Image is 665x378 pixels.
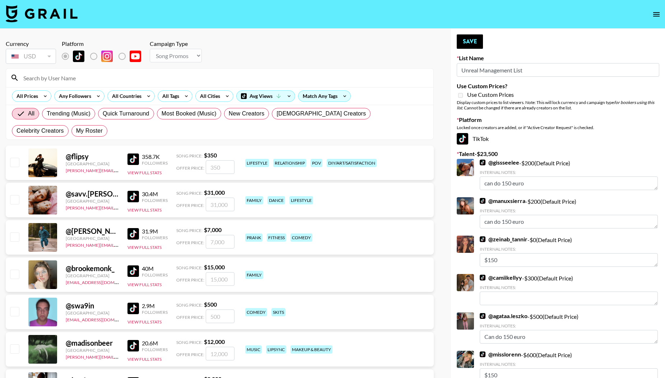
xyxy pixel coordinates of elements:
div: - $ 200 (Default Price) [480,197,658,228]
div: lipsync [266,345,286,354]
div: Internal Notes: [480,285,658,290]
div: pov [311,159,322,167]
div: 40M [142,265,168,272]
span: Quick Turnaround [103,109,149,118]
a: @misslorenn [480,351,521,358]
input: 7,000 [206,235,234,249]
span: Song Price: [176,265,203,270]
span: [DEMOGRAPHIC_DATA] Creators [276,109,366,118]
div: [GEOGRAPHIC_DATA] [66,198,119,204]
span: New Creators [229,109,265,118]
div: All Countries [108,91,143,101]
div: Followers [142,198,168,203]
div: Remove selected talent to change platforms [62,49,147,64]
div: Campaign Type [150,40,202,47]
div: prank [245,233,262,242]
div: 20.6M [142,340,168,347]
span: Song Price: [176,302,203,308]
a: @agataa.leszko [480,312,527,320]
div: All Tags [158,91,181,101]
em: for bookers using this list [457,100,654,110]
span: Song Price: [176,228,203,233]
strong: $ 31,000 [204,189,225,196]
img: TikTok [480,313,485,319]
div: Internal Notes: [480,246,658,252]
input: 350 [206,160,234,174]
img: YouTube [130,51,141,62]
div: All Cities [196,91,222,101]
img: TikTok [127,303,139,314]
div: 358.7K [142,153,168,160]
div: - $ 500 (Default Price) [480,312,658,344]
div: Followers [142,235,168,240]
a: @gissseelee [480,159,519,166]
div: [GEOGRAPHIC_DATA] [66,310,119,316]
span: Offer Price: [176,203,204,208]
div: [GEOGRAPHIC_DATA] [66,273,119,278]
input: Search by User Name [19,72,429,84]
div: [GEOGRAPHIC_DATA] [66,236,119,241]
span: Offer Price: [176,277,204,283]
button: Save [457,34,483,49]
label: Use Custom Prices? [457,82,659,90]
img: TikTok [127,340,139,351]
img: TikTok [480,198,485,204]
a: [EMAIL_ADDRESS][DOMAIN_NAME] [66,278,138,285]
a: [EMAIL_ADDRESS][DOMAIN_NAME] [66,316,138,322]
div: @ flipsy [66,152,119,161]
div: - $ 300 (Default Price) [480,274,658,305]
div: Display custom prices to list viewers. Note: This will lock currency and campaign type . Cannot b... [457,100,659,110]
input: 15,000 [206,272,234,286]
a: @camiikellyy [480,274,522,281]
div: [GEOGRAPHIC_DATA] [66,161,119,166]
strong: $ 12,000 [204,338,225,345]
img: TikTok [127,228,139,240]
strong: $ 15,000 [204,264,225,270]
div: @ [PERSON_NAME].[PERSON_NAME] [66,227,119,236]
button: View Full Stats [127,282,162,287]
div: fitness [267,233,286,242]
div: Followers [142,347,168,352]
div: [GEOGRAPHIC_DATA] [66,348,119,353]
span: Celebrity Creators [17,127,64,135]
strong: $ 7,000 [204,226,222,233]
strong: $ 350 [204,152,217,159]
div: Platform [62,40,147,47]
img: TikTok [127,265,139,277]
a: [PERSON_NAME][EMAIL_ADDRESS][DOMAIN_NAME] [66,166,172,173]
textarea: $150 [480,253,658,267]
a: [PERSON_NAME][EMAIL_ADDRESS][DOMAIN_NAME] [66,204,172,211]
strong: $ 500 [204,301,217,308]
span: Song Price: [176,340,203,345]
img: Grail Talent [6,5,78,22]
button: View Full Stats [127,319,162,325]
span: Most Booked (Music) [162,109,217,118]
div: dance [268,196,285,204]
span: Offer Price: [176,352,204,357]
label: Platform [457,116,659,123]
div: diy/art/satisfaction [327,159,377,167]
img: TikTok [73,51,84,62]
span: All [28,109,34,118]
div: All Prices [12,91,39,101]
label: List Name [457,55,659,62]
span: Song Price: [176,153,203,159]
div: Internal Notes: [480,170,658,175]
input: 12,000 [206,347,234,360]
div: relationship [273,159,306,167]
span: Song Price: [176,190,203,196]
div: @ brookemonk_ [66,264,119,273]
img: TikTok [457,133,468,145]
input: 500 [206,310,234,323]
div: skits [271,308,285,316]
span: Offer Price: [176,165,204,171]
button: View Full Stats [127,356,162,362]
div: @ madisonbeer [66,339,119,348]
label: Talent - $ 23,500 [457,150,659,157]
div: lifestyle [289,196,313,204]
a: @manuxsierra [480,197,525,204]
div: Match Any Tags [298,91,350,101]
div: family [245,271,263,279]
div: comedy [290,233,312,242]
span: Offer Price: [176,240,204,245]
